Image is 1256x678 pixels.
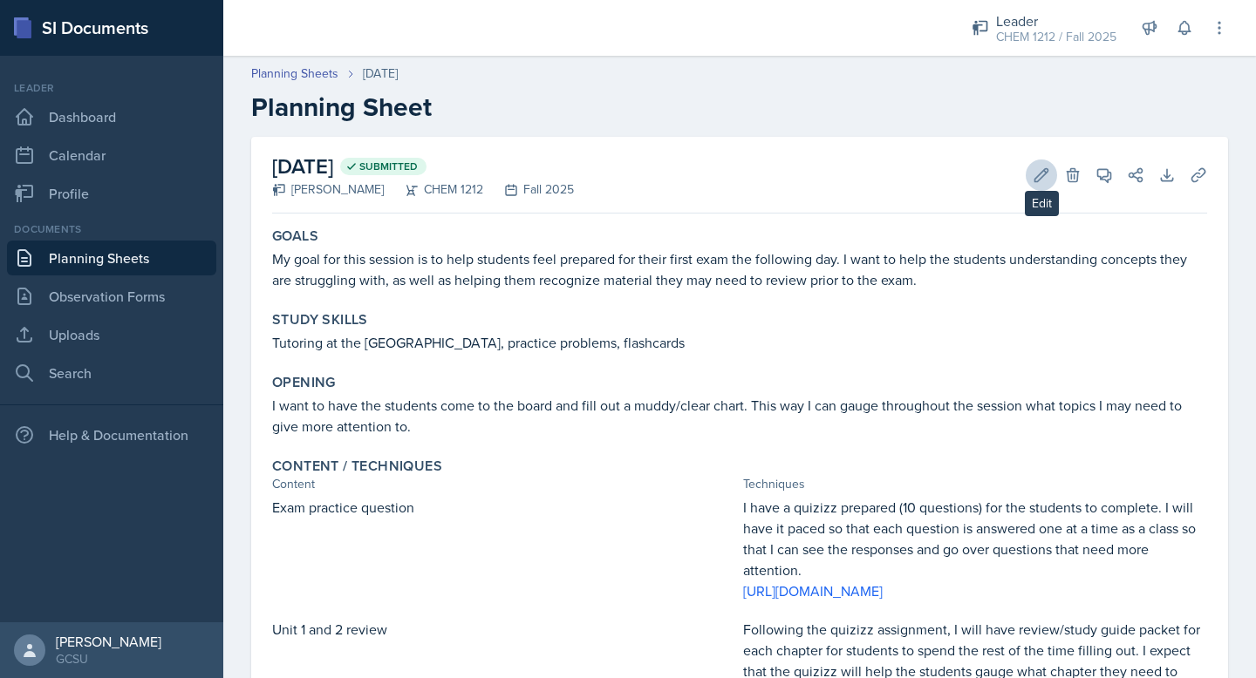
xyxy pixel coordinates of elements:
div: CHEM 1212 / Fall 2025 [996,28,1116,46]
div: Fall 2025 [483,180,574,199]
a: Profile [7,176,216,211]
button: Edit [1026,159,1057,191]
a: Planning Sheets [7,241,216,275]
div: Help & Documentation [7,417,216,452]
div: Documents [7,221,216,237]
label: Study Skills [272,311,368,329]
a: Uploads [7,317,216,352]
div: Leader [996,10,1116,31]
h2: [DATE] [272,151,574,182]
div: Leader [7,80,216,96]
a: Planning Sheets [251,64,338,83]
div: Techniques [743,475,1207,493]
p: I want to have the students come to the board and fill out a muddy/clear chart. This way I can ga... [272,395,1207,437]
a: Search [7,356,216,390]
label: Content / Techniques [272,458,442,475]
div: CHEM 1212 [384,180,483,199]
h2: Planning Sheet [251,92,1228,123]
a: Dashboard [7,99,216,134]
div: Content [272,475,736,493]
div: [PERSON_NAME] [272,180,384,199]
p: Exam practice question [272,497,736,518]
a: Observation Forms [7,279,216,314]
label: Goals [272,227,318,245]
a: Calendar [7,138,216,173]
p: Unit 1 and 2 review [272,619,736,640]
div: [DATE] [363,64,398,83]
label: Opening [272,374,336,391]
a: [URL][DOMAIN_NAME] [743,581,883,600]
div: GCSU [56,650,161,668]
div: [PERSON_NAME] [56,633,161,650]
span: Submitted [359,159,418,173]
p: Tutoring at the [GEOGRAPHIC_DATA], practice problems, flashcards [272,332,1207,353]
p: I have a quizizz prepared (10 questions) for the students to complete. I will have it paced so th... [743,497,1207,580]
p: My goal for this session is to help students feel prepared for their first exam the following day... [272,248,1207,290]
